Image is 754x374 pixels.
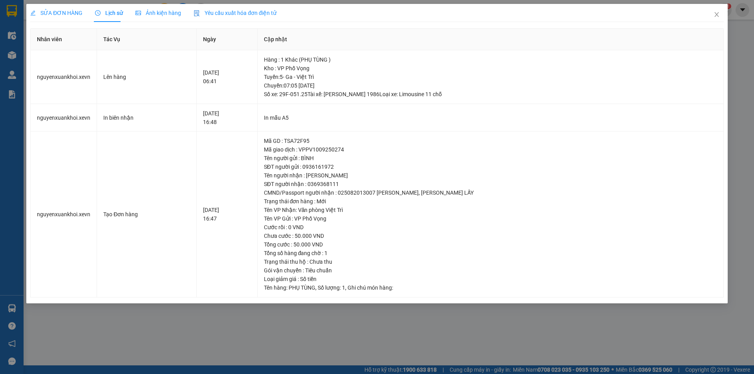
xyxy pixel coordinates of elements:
[342,285,345,291] span: 1
[31,29,97,50] th: Nhân viên
[135,10,141,16] span: picture
[706,4,728,26] button: Close
[264,249,717,257] div: Tổng số hàng đang chờ : 1
[103,210,190,219] div: Tạo Đơn hàng
[194,10,276,16] span: Yêu cầu xuất hóa đơn điện tử
[103,73,190,81] div: Lên hàng
[264,283,717,292] div: Tên hàng: , Số lượng: , Ghi chú món hàng:
[264,162,717,171] div: SĐT người gửi : 0936161972
[264,137,717,145] div: Mã GD : TSA72F95
[31,104,97,132] td: nguyenxuankhoi.xevn
[289,285,315,291] span: PHỤ TÙNG
[264,232,717,240] div: Chưa cước : 50.000 VND
[264,240,717,249] div: Tổng cước : 50.000 VND
[31,50,97,104] td: nguyenxuankhoi.xevn
[264,64,717,73] div: Kho : VP Phố Vọng
[264,197,717,206] div: Trạng thái đơn hàng : Mới
[103,113,190,122] div: In biên nhận
[264,214,717,223] div: Tên VP Gửi : VP Phố Vọng
[258,29,724,50] th: Cập nhật
[97,29,197,50] th: Tác Vụ
[203,109,251,126] div: [DATE] 16:48
[264,180,717,188] div: SĐT người nhận : 0369368111
[203,68,251,86] div: [DATE] 06:41
[264,266,717,275] div: Gói vận chuyển : Tiêu chuẩn
[264,145,717,154] div: Mã giao dịch : VPPV1009250274
[264,171,717,180] div: Tên người nhận : [PERSON_NAME]
[203,206,251,223] div: [DATE] 16:47
[194,10,200,16] img: icon
[95,10,101,16] span: clock-circle
[264,257,717,266] div: Trạng thái thu hộ : Chưa thu
[30,10,36,16] span: edit
[264,275,717,283] div: Loại giảm giá : Số tiền
[31,131,97,297] td: nguyenxuankhoi.xevn
[714,11,720,18] span: close
[264,73,717,99] div: Tuyến : 5- Ga - Việt Trì Chuyến: 07:05 [DATE] Số xe: 29F-051.25 Tài xế: [PERSON_NAME] 1986 Loại x...
[30,10,82,16] span: SỬA ĐƠN HÀNG
[135,10,181,16] span: Ảnh kiện hàng
[264,113,717,122] div: In mẫu A5
[264,55,717,64] div: Hàng : 1 Khác (PHỤ TÙNG )
[95,10,123,16] span: Lịch sử
[264,223,717,232] div: Cước rồi : 0 VND
[197,29,258,50] th: Ngày
[264,154,717,162] div: Tên người gửi : BÌNH
[264,188,717,197] div: CMND/Passport người nhận : 025082013007 [PERSON_NAME], [PERSON_NAME] LẤY
[264,206,717,214] div: Tên VP Nhận: Văn phòng Việt Trì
